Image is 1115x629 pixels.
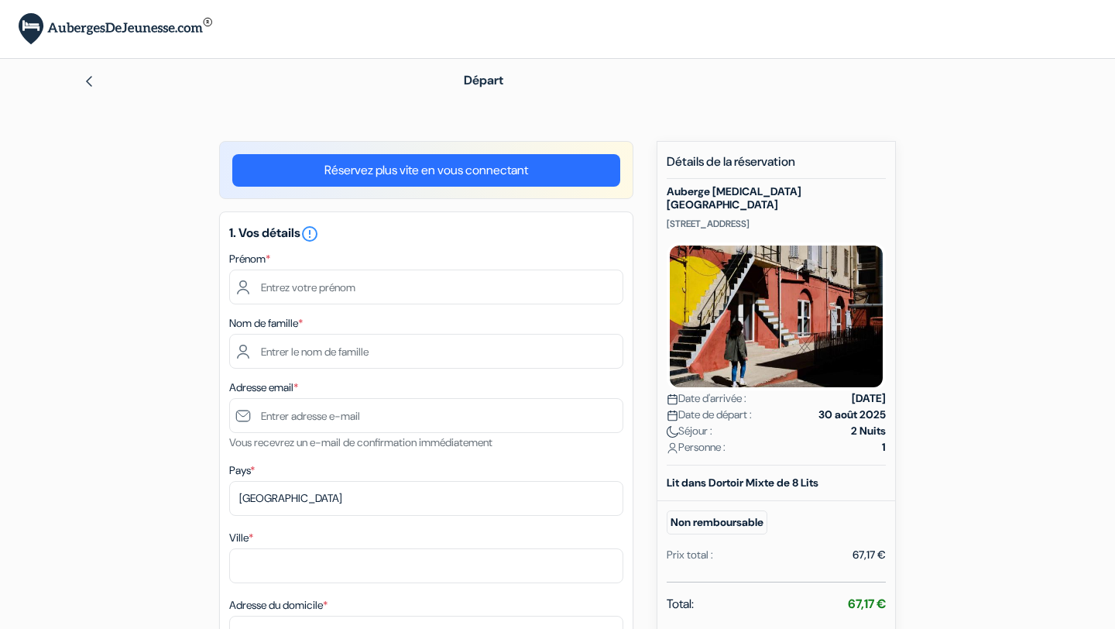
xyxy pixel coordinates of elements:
[667,547,713,563] div: Prix total :
[464,72,503,88] span: Départ
[232,154,620,187] a: Réservez plus vite en vous connectant
[229,251,270,267] label: Prénom
[229,270,623,304] input: Entrez votre prénom
[229,530,253,546] label: Ville
[667,185,886,211] h5: Auberge [MEDICAL_DATA] [GEOGRAPHIC_DATA]
[667,394,678,405] img: calendar.svg
[852,390,886,407] strong: [DATE]
[229,334,623,369] input: Entrer le nom de famille
[667,390,746,407] span: Date d'arrivée :
[882,439,886,455] strong: 1
[229,597,328,614] label: Adresse du domicile
[667,476,818,490] b: Lit dans Dortoir Mixte de 8 Lits
[229,398,623,433] input: Entrer adresse e-mail
[300,225,319,243] i: error_outline
[229,315,303,332] label: Nom de famille
[229,462,255,479] label: Pays
[667,426,678,438] img: moon.svg
[667,154,886,179] h5: Détails de la réservation
[229,435,492,449] small: Vous recevrez un e-mail de confirmation immédiatement
[851,423,886,439] strong: 2 Nuits
[19,13,212,45] img: AubergesDeJeunesse.com
[667,510,767,534] small: Non remboursable
[229,225,623,243] h5: 1. Vos détails
[667,218,886,230] p: [STREET_ADDRESS]
[667,595,694,614] span: Total:
[667,407,752,423] span: Date de départ :
[229,380,298,396] label: Adresse email
[853,547,886,563] div: 67,17 €
[83,75,95,88] img: left_arrow.svg
[667,439,726,455] span: Personne :
[848,596,886,612] strong: 67,17 €
[667,442,678,454] img: user_icon.svg
[300,225,319,241] a: error_outline
[667,410,678,421] img: calendar.svg
[667,423,712,439] span: Séjour :
[818,407,886,423] strong: 30 août 2025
